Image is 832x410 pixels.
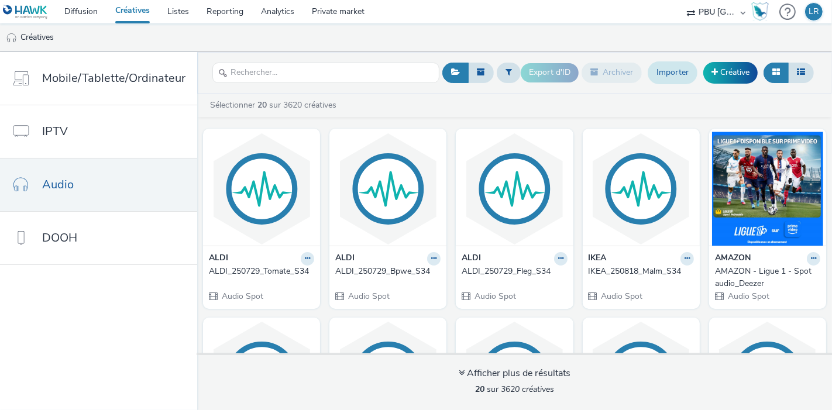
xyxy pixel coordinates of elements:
[335,266,441,277] a: ALDI_250729_Bpwe_S34
[42,176,74,193] span: Audio
[335,252,355,266] strong: ALDI
[648,61,697,84] a: Importer
[764,63,789,82] button: Grille
[715,252,751,266] strong: AMAZON
[459,367,570,380] div: Afficher plus de résultats
[209,266,310,277] div: ALDI_250729_Tomate_S34
[212,63,439,83] input: Rechercher...
[589,266,689,277] div: IKEA_250818_Malm_S34
[727,291,769,302] span: Audio Spot
[209,266,314,277] a: ALDI_250729_Tomate_S34
[6,32,18,44] img: audio
[209,252,228,266] strong: ALDI
[209,99,341,111] a: Sélectionner sur 3620 créatives
[459,132,570,246] img: ALDI_250729_Fleg_S34 visual
[715,266,820,290] a: AMAZON - Ligue 1 - Spot audio_Deezer
[712,132,823,246] img: AMAZON - Ligue 1 - Spot audio_Deezer visual
[809,3,819,20] div: LR
[582,63,642,82] button: Archiver
[751,2,773,21] a: Hawk Academy
[206,132,317,246] img: ALDI_250729_Tomate_S34 visual
[751,2,769,21] img: Hawk Academy
[42,229,77,246] span: DOOH
[42,123,68,140] span: IPTV
[521,63,579,82] button: Export d'ID
[475,384,484,395] strong: 20
[589,266,694,277] a: IKEA_250818_Malm_S34
[335,266,436,277] div: ALDI_250729_Bpwe_S34
[462,266,567,277] a: ALDI_250729_Fleg_S34
[473,291,516,302] span: Audio Spot
[600,291,643,302] span: Audio Spot
[42,70,185,87] span: Mobile/Tablette/Ordinateur
[703,62,758,83] a: Créative
[462,252,481,266] strong: ALDI
[589,252,607,266] strong: IKEA
[462,266,562,277] div: ALDI_250729_Fleg_S34
[221,291,263,302] span: Audio Spot
[586,132,697,246] img: IKEA_250818_Malm_S34 visual
[332,132,443,246] img: ALDI_250729_Bpwe_S34 visual
[715,266,816,290] div: AMAZON - Ligue 1 - Spot audio_Deezer
[475,384,554,395] span: sur 3620 créatives
[257,99,267,111] strong: 20
[347,291,390,302] span: Audio Spot
[788,63,814,82] button: Liste
[3,5,48,19] img: undefined Logo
